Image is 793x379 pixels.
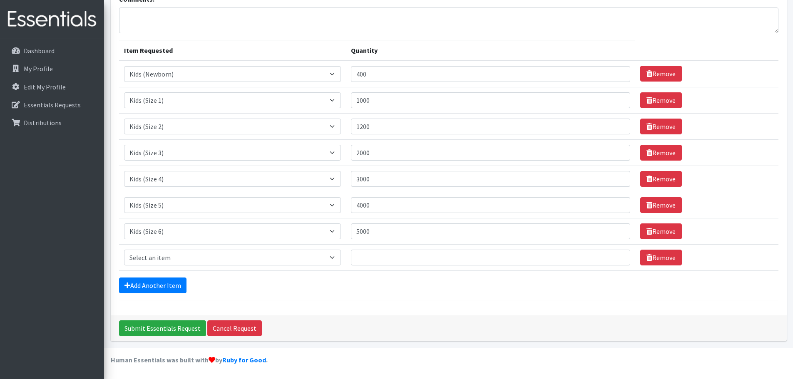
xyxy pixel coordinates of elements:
a: Remove [640,197,682,213]
a: Remove [640,66,682,82]
a: Remove [640,119,682,134]
input: Submit Essentials Request [119,320,206,336]
p: Dashboard [24,47,55,55]
a: Ruby for Good [222,356,266,364]
p: Edit My Profile [24,83,66,91]
a: Remove [640,223,682,239]
a: Essentials Requests [3,97,101,113]
p: Essentials Requests [24,101,81,109]
a: Distributions [3,114,101,131]
a: Remove [640,145,682,161]
th: Quantity [346,40,635,61]
a: My Profile [3,60,101,77]
p: Distributions [24,119,62,127]
a: Add Another Item [119,277,186,293]
a: Cancel Request [207,320,262,336]
a: Remove [640,92,682,108]
a: Edit My Profile [3,79,101,95]
a: Dashboard [3,42,101,59]
img: HumanEssentials [3,5,101,33]
p: My Profile [24,64,53,73]
strong: Human Essentials was built with by . [111,356,268,364]
a: Remove [640,171,682,187]
th: Item Requested [119,40,346,61]
a: Remove [640,250,682,265]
